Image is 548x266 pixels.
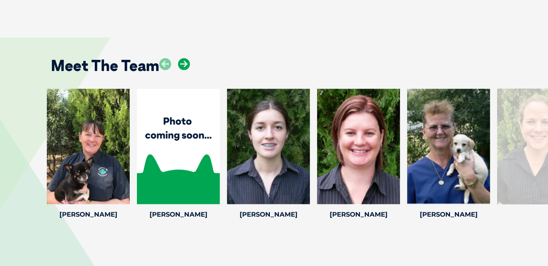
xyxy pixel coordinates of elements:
[47,211,130,218] h4: [PERSON_NAME]
[51,58,159,73] h2: Meet The Team
[137,211,220,218] h4: [PERSON_NAME]
[227,211,310,218] h4: [PERSON_NAME]
[407,211,490,218] h4: [PERSON_NAME]
[317,211,400,218] h4: [PERSON_NAME]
